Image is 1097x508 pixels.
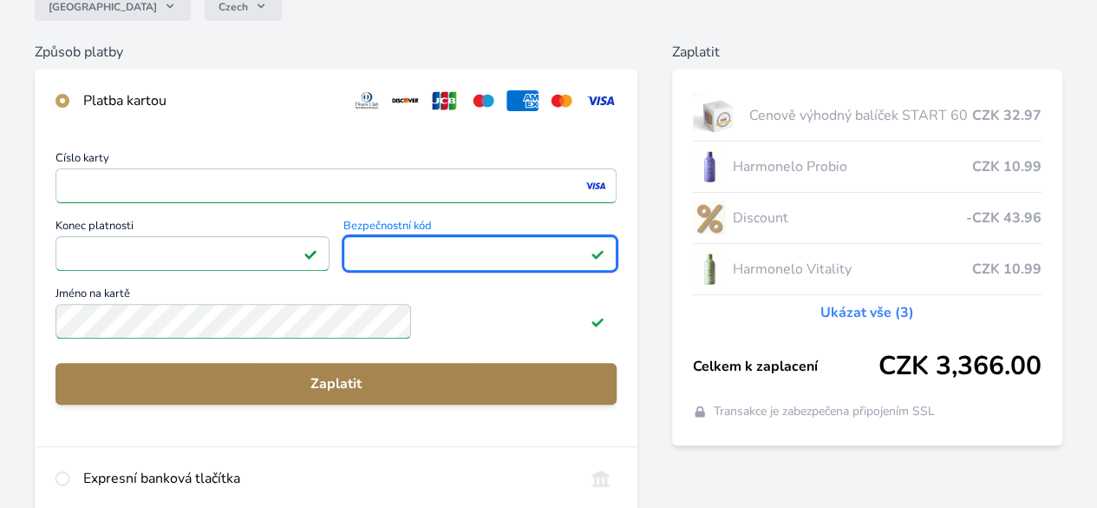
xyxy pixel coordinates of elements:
[351,241,610,266] iframe: Iframe pro bezpečnostní kód
[584,468,617,489] img: onlineBanking_CZ.svg
[351,90,383,111] img: diners.svg
[972,259,1041,280] span: CZK 10.99
[56,221,330,236] span: Konec platnosti
[56,363,617,405] button: Zaplatit
[693,145,726,188] img: CLEAN_PROBIO_se_stinem_x-lo.jpg
[972,156,1041,177] span: CZK 10.99
[820,302,914,323] a: Ukázat vše (3)
[591,247,604,261] img: Platné pole
[83,90,337,111] div: Platba kartou
[693,247,726,291] img: CLEAN_VITALITY_se_stinem_x-lo.jpg
[878,351,1041,382] span: CZK 3,366.00
[63,174,609,198] iframe: Iframe pro číslo karty
[672,42,1062,63] h6: Zaplatit
[733,208,966,228] span: Discount
[733,156,972,177] span: Harmonelo Probio
[693,196,726,240] img: discount-lo.png
[591,314,604,328] img: Platné pole
[428,90,460,111] img: jcb.svg
[584,90,617,111] img: visa.svg
[693,356,878,377] span: Celkem k zaplacení
[56,153,617,168] span: Číslo karty
[343,221,617,236] span: Bezpečnostní kód
[714,403,935,420] span: Transakce je zabezpečena připojením SSL
[83,468,571,489] div: Expresní banková tlačítka
[966,208,1041,228] span: -CZK 43.96
[63,241,322,266] iframe: Iframe pro datum vypršení platnosti
[69,373,603,394] span: Zaplatit
[56,304,411,339] input: Jméno na kartěPlatné pole
[545,90,578,111] img: mc.svg
[749,105,972,126] span: Cenově výhodný balíček START 60
[56,288,617,304] span: Jméno na kartě
[304,247,317,261] img: Platné pole
[35,42,637,63] h6: Způsob platby
[584,178,607,194] img: visa
[467,90,500,111] img: maestro.svg
[506,90,539,111] img: amex.svg
[972,105,1041,126] span: CZK 32.97
[733,259,972,280] span: Harmonelo Vitality
[693,94,742,137] img: start.jpg
[389,90,421,111] img: discover.svg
